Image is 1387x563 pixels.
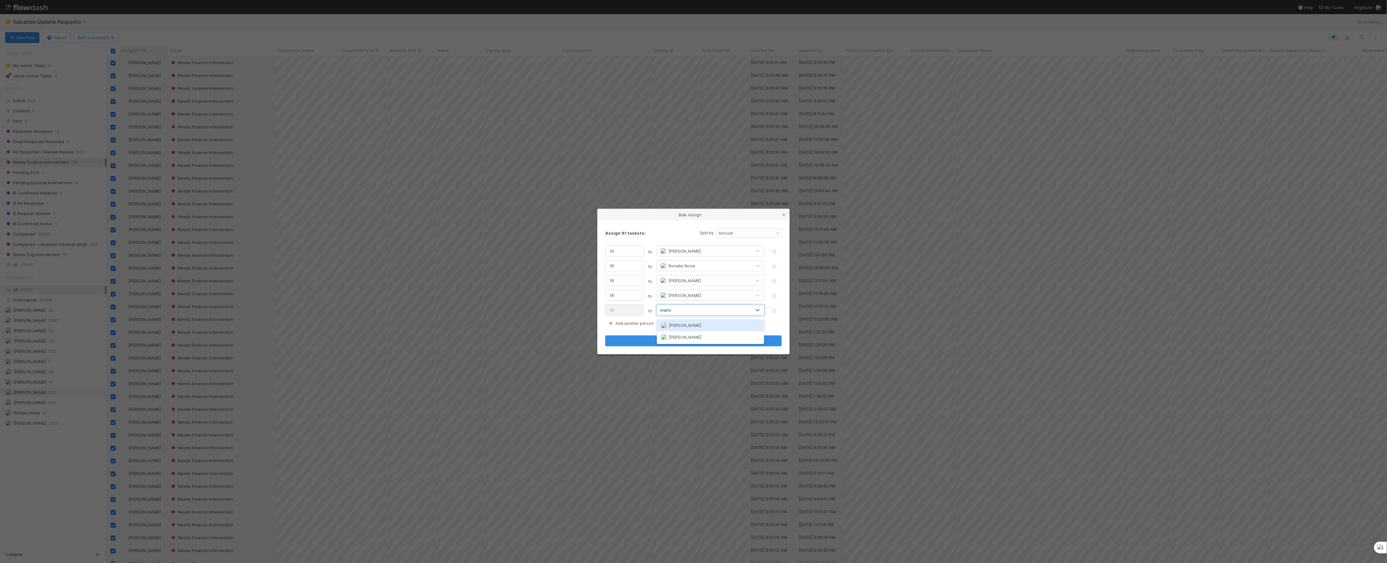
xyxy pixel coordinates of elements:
span: [PERSON_NAME] [669,334,702,340]
span: to [644,275,657,287]
span: to [644,260,657,273]
img: avatar_487f705b-1efa-4920-8de6-14528bcda38c.png [661,334,667,340]
span: [PERSON_NAME] [668,278,701,283]
small: Split by [700,230,716,236]
img: avatar_d7f67417-030a-43ce-a3ce-a315a3ccfd08.png [660,277,667,284]
div: Amount [718,230,734,237]
img: avatar_9ff82f50-05c7-4c71-8fc6-9a2e070af8b5.png [660,292,667,299]
img: avatar_7b0351f6-39c4-4668-adeb-4af921ef5777.png [661,322,667,329]
button: Add another person [605,319,656,328]
span: to [644,305,657,317]
span: [PERSON_NAME] [669,323,702,328]
span: [PERSON_NAME] [668,248,701,254]
button: Assign [605,335,782,346]
span: Ronalie Nova [668,263,695,268]
img: avatar_b6a6ccf4-6160-40f7-90da-56c3221167ae.png [660,248,667,254]
span: to [644,246,657,258]
span: to [644,290,657,302]
span: [PERSON_NAME] [668,293,701,298]
img: avatar_0d9988fd-9a15-4cc7-ad96-88feab9e0fa9.png [660,263,667,269]
div: Assign 91 tasks to: [605,230,700,236]
div: Bulk Assign [598,209,789,221]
